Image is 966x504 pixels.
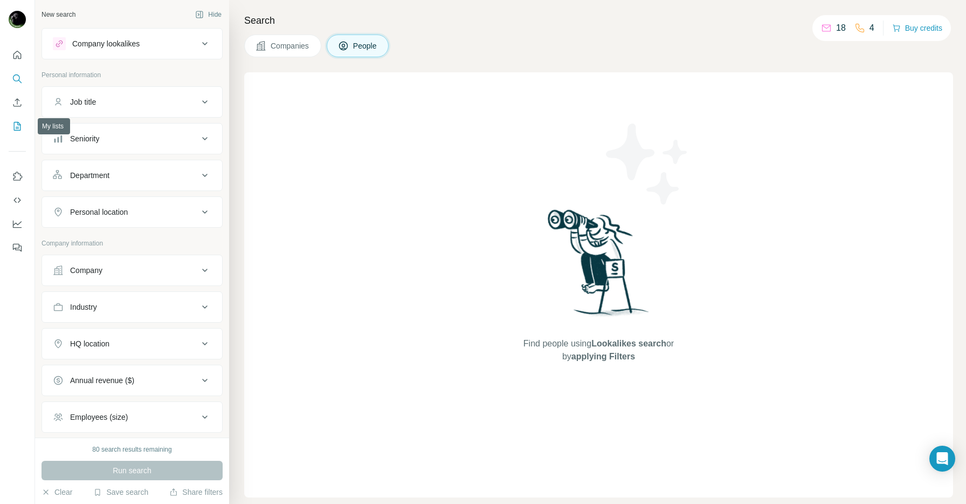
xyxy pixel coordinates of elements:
button: Department [42,162,222,188]
div: Company [70,265,102,276]
div: Personal location [70,207,128,217]
button: HQ location [42,331,222,357]
div: Company lookalikes [72,38,140,49]
button: Hide [188,6,229,23]
p: 4 [870,22,874,35]
div: Job title [70,97,96,107]
img: Avatar [9,11,26,28]
button: Company [42,257,222,283]
span: Companies [271,40,310,51]
button: Quick start [9,45,26,65]
h4: Search [244,13,953,28]
img: Surfe Illustration - Stars [599,115,696,213]
div: Industry [70,302,97,312]
button: Use Surfe API [9,190,26,210]
button: Use Surfe on LinkedIn [9,167,26,186]
p: 18 [836,22,846,35]
p: Company information [42,239,223,248]
div: Department [70,170,109,181]
button: Employees (size) [42,404,222,430]
button: Clear [42,487,72,498]
div: HQ location [70,338,109,349]
img: Surfe Illustration - Woman searching with binoculars [543,207,655,327]
button: Personal location [42,199,222,225]
div: 80 search results remaining [92,445,171,454]
button: Company lookalikes [42,31,222,57]
span: Lookalikes search [591,339,666,348]
button: Industry [42,294,222,320]
button: Seniority [42,126,222,152]
button: My lists [9,117,26,136]
div: Open Intercom Messenger [929,446,955,472]
button: Save search [93,487,148,498]
button: Feedback [9,238,26,257]
button: Buy credits [892,21,942,36]
div: Employees (size) [70,412,128,423]
button: Dashboard [9,214,26,234]
button: Annual revenue ($) [42,367,222,393]
span: People [353,40,378,51]
button: Search [9,69,26,88]
button: Job title [42,89,222,115]
div: Annual revenue ($) [70,375,134,386]
div: New search [42,10,75,19]
div: Seniority [70,133,99,144]
button: Share filters [169,487,223,498]
p: Personal information [42,70,223,80]
span: Find people using or by [512,337,685,363]
span: applying Filters [571,352,635,361]
button: Enrich CSV [9,93,26,112]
